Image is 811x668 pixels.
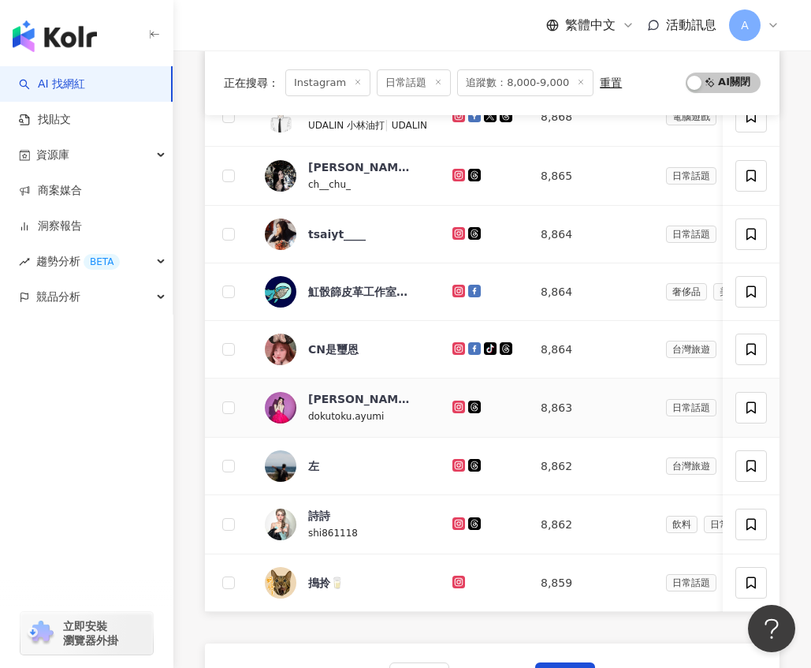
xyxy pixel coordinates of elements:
span: 正在搜尋 ： [224,77,279,89]
div: 搗拎🥛 [308,575,344,591]
img: KOL Avatar [265,450,296,482]
div: 詩詩 [308,508,330,524]
a: KOL Avatar詩詩shi861118 [265,508,427,541]
span: 台灣旅遊 [666,457,716,475]
img: KOL Avatar [265,567,296,599]
span: 繁體中文 [565,17,616,34]
td: 8,864 [528,206,653,263]
iframe: Help Scout Beacon - Open [748,605,795,652]
div: 魟骰篩皮革工作室 HongSaisai Leather [308,284,411,300]
span: UDALIN [392,120,427,131]
span: 台灣旅遊 [666,341,716,358]
a: KOL Avatar[PERSON_NAME]dokutoku.ayumi [265,391,427,424]
img: KOL Avatar [265,160,296,192]
span: 日常話題 [666,399,716,416]
span: 立即安裝 瀏覽器外掛 [63,619,118,647]
td: 8,859 [528,554,653,612]
a: 找貼文 [19,112,71,128]
a: KOL Avatar左 [265,450,427,482]
span: 追蹤數：8,000-9,000 [457,69,593,96]
span: 日常話題 [666,167,716,185]
span: UDALIN 小林油打 [308,120,385,131]
span: ch__chu_ [308,179,351,190]
span: 活動訊息 [666,17,716,32]
a: KOL Avatar搗拎🥛 [265,567,427,599]
span: 競品分析 [36,279,80,315]
td: 8,868 [528,88,653,147]
td: 8,862 [528,495,653,554]
span: 資源庫 [36,137,69,173]
a: KOL Avatarudalin0803UDALIN 小林油打|UDALIN [265,100,427,133]
div: 重置 [600,77,622,89]
a: 商案媒合 [19,183,82,199]
td: 8,865 [528,147,653,206]
div: [PERSON_NAME] [308,159,411,175]
span: 日常話題 [666,226,716,243]
span: 日常話題 [666,574,716,591]
img: logo [13,21,97,52]
img: KOL Avatar [265,101,296,132]
span: dokutoku.ayumi [308,411,384,422]
div: tsaiyt____ [308,226,366,242]
img: KOL Avatar [265,334,296,365]
img: KOL Avatar [265,276,296,308]
a: 洞察報告 [19,218,82,234]
div: 左 [308,458,319,474]
img: KOL Avatar [265,509,296,540]
img: chrome extension [25,621,56,646]
span: rise [19,256,30,267]
span: | [385,118,392,131]
a: KOL Avatar[PERSON_NAME]ch__chu_ [265,159,427,192]
span: 美妝時尚 [713,283,764,300]
span: 日常話題 [377,69,451,96]
img: KOL Avatar [265,218,296,250]
div: CN是璽恩 [308,341,359,357]
a: KOL Avatartsaiyt____ [265,218,427,250]
img: KOL Avatar [265,392,296,424]
a: KOL AvatarCN是璽恩 [265,334,427,365]
span: A [741,17,749,34]
span: 飲料 [666,516,698,533]
a: KOL Avatar魟骰篩皮革工作室 HongSaisai Leather [265,276,427,308]
span: 趨勢分析 [36,244,120,279]
td: 8,864 [528,263,653,321]
td: 8,864 [528,321,653,379]
span: 奢侈品 [666,283,707,300]
td: 8,863 [528,379,653,438]
span: 日常話題 [704,516,754,533]
span: 電腦遊戲 [666,108,716,125]
a: searchAI 找網紅 [19,77,85,92]
span: Instagram [285,69,370,96]
span: shi861118 [308,528,358,539]
a: chrome extension立即安裝 瀏覽器外掛 [20,612,153,655]
td: 8,862 [528,438,653,495]
div: [PERSON_NAME] [308,391,411,407]
div: BETA [84,254,120,270]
